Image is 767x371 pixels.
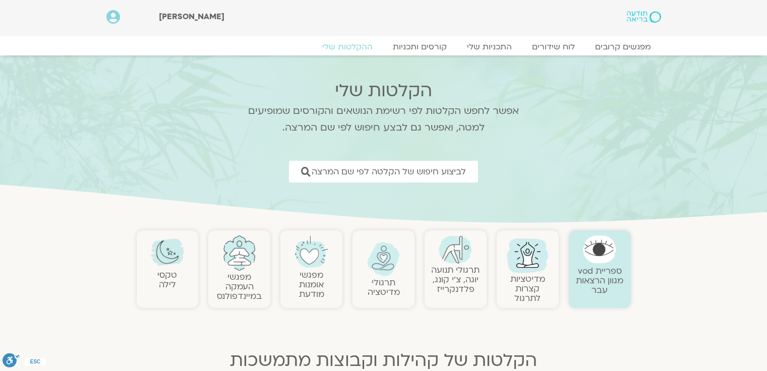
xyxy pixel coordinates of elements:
[312,42,383,52] a: ההקלטות שלי
[137,350,631,370] h2: הקלטות של קהילות וקבוצות מתמשכות
[217,271,262,302] a: מפגשיהעמקה במיינדפולנס
[431,264,480,295] a: תרגולי תנועהיוגה, צ׳י קונג, פלדנקרייז
[159,11,224,22] span: [PERSON_NAME]
[510,273,545,304] a: מדיטציות קצרות לתרגול
[157,269,177,290] a: טקסילילה
[106,42,661,52] nav: Menu
[235,81,533,101] h2: הקלטות שלי
[235,103,533,136] p: אפשר לחפש הקלטות לפי רשימת הנושאים והקורסים שמופיעים למטה, ואפשר גם לבצע חיפוש לפי שם המרצה.
[457,42,522,52] a: התכניות שלי
[312,167,466,176] span: לביצוע חיפוש של הקלטה לפי שם המרצה
[522,42,585,52] a: לוח שידורים
[289,161,478,182] a: לביצוע חיפוש של הקלטה לפי שם המרצה
[585,42,661,52] a: מפגשים קרובים
[576,265,623,296] a: ספריית vodמגוון הרצאות עבר
[368,277,400,298] a: תרגולימדיטציה
[383,42,457,52] a: קורסים ותכניות
[299,269,324,300] a: מפגשיאומנות מודעת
